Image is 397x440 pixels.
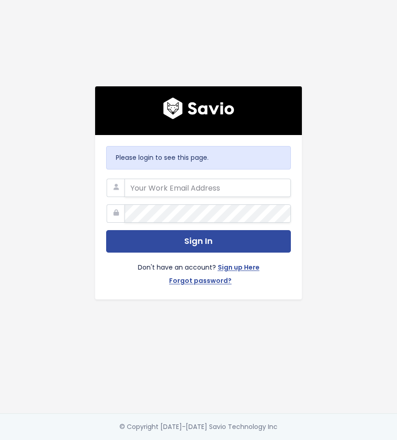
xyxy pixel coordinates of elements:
button: Sign In [106,230,291,253]
a: Sign up Here [218,262,260,275]
p: Please login to see this page. [116,152,281,164]
a: Forgot password? [169,275,232,288]
img: logo600x187.a314fd40982d.png [163,97,234,119]
input: Your Work Email Address [125,179,291,197]
div: Don't have an account? [106,253,291,288]
div: © Copyright [DATE]-[DATE] Savio Technology Inc [119,421,278,433]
